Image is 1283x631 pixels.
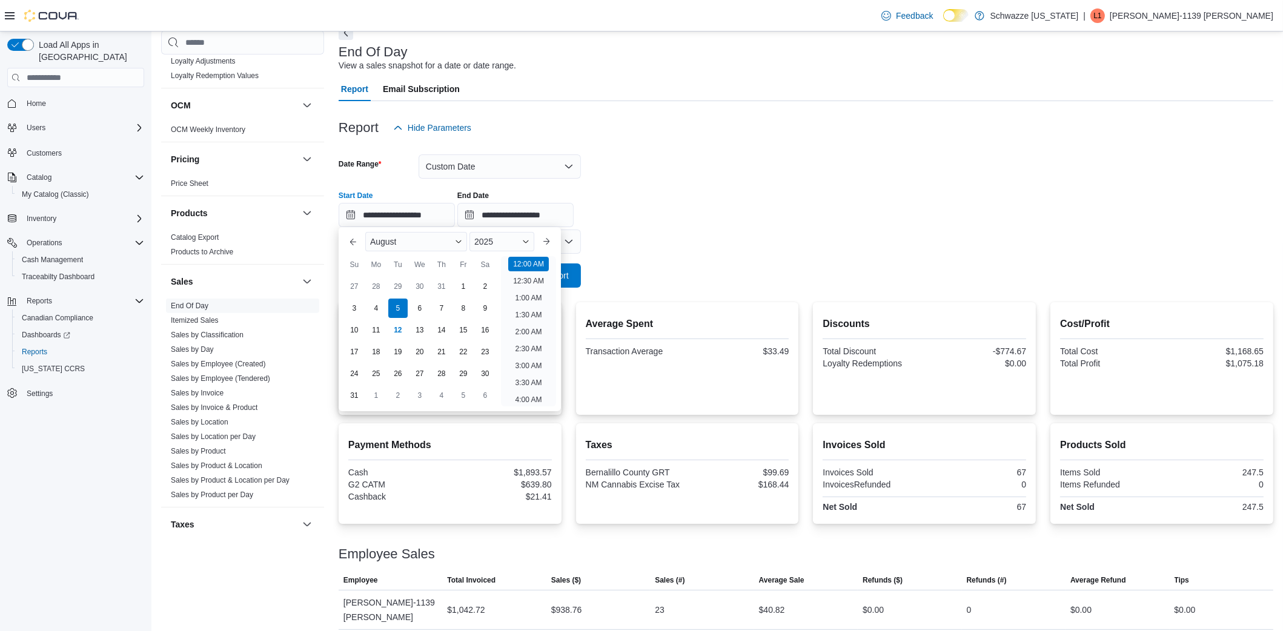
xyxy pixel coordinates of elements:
[476,386,495,405] div: day-6
[171,233,219,242] a: Catalog Export
[432,342,451,362] div: day-21
[22,190,89,199] span: My Catalog (Classic)
[339,203,455,227] input: Press the down key to enter a popover containing a calendar. Press the escape key to close the po...
[17,269,99,284] a: Traceabilty Dashboard
[1060,346,1159,356] div: Total Cost
[27,173,51,182] span: Catalog
[388,364,408,383] div: day-26
[366,364,386,383] div: day-25
[863,603,884,617] div: $0.00
[22,313,93,323] span: Canadian Compliance
[511,358,547,373] li: 3:00 AM
[22,145,144,160] span: Customers
[339,159,382,169] label: Date Range
[1060,438,1264,452] h2: Products Sold
[339,45,408,59] h3: End Of Day
[2,169,149,186] button: Catalog
[171,389,224,397] a: Sales by Invoice
[339,547,435,561] h3: Employee Sales
[2,292,149,309] button: Reports
[171,432,256,441] a: Sales by Location per Day
[22,272,94,282] span: Traceabilty Dashboard
[171,476,290,484] a: Sales by Product & Location per Day
[476,299,495,318] div: day-9
[432,277,451,296] div: day-31
[927,346,1026,356] div: -$774.67
[22,121,50,135] button: Users
[171,518,194,530] h3: Taxes
[2,210,149,227] button: Inventory
[12,186,149,203] button: My Catalog (Classic)
[345,255,364,274] div: Su
[877,4,938,28] a: Feedback
[551,575,581,585] span: Sales ($)
[34,39,144,63] span: Load All Apps in [GEOGRAPHIC_DATA]
[655,603,665,617] div: 23
[1083,8,1086,23] p: |
[161,176,324,196] div: Pricing
[27,148,62,158] span: Customers
[17,362,144,376] span: Washington CCRS
[1060,467,1159,477] div: Items Sold
[511,325,547,339] li: 2:00 AM
[22,386,144,401] span: Settings
[171,374,270,383] span: Sales by Employee (Tendered)
[511,375,547,390] li: 3:30 AM
[27,238,62,248] span: Operations
[24,10,79,22] img: Cova
[171,518,297,530] button: Taxes
[927,358,1026,368] div: $0.00
[22,364,85,374] span: [US_STATE] CCRS
[339,59,516,72] div: View a sales snapshot for a date or date range.
[171,57,236,65] a: Loyalty Adjustments
[171,153,199,165] h3: Pricing
[171,388,224,398] span: Sales by Invoice
[823,480,922,489] div: InvoicesRefunded
[586,346,685,356] div: Transaction Average
[300,517,314,532] button: Taxes
[454,320,473,340] div: day-15
[348,480,448,489] div: G2 CATM
[410,342,429,362] div: day-20
[171,207,208,219] h3: Products
[432,364,451,383] div: day-28
[1164,358,1264,368] div: $1,075.18
[469,232,534,251] div: Button. Open the year selector. 2025 is currently selected.
[2,234,149,251] button: Operations
[410,386,429,405] div: day-3
[457,203,574,227] input: Press the down key to open a popover containing a calendar.
[453,467,552,477] div: $1,893.57
[12,360,149,377] button: [US_STATE] CCRS
[823,317,1026,331] h2: Discounts
[161,54,324,88] div: Loyalty
[171,491,253,499] a: Sales by Product per Day
[171,301,208,311] span: End Of Day
[171,99,191,111] h3: OCM
[454,277,473,296] div: day-1
[690,467,789,477] div: $99.69
[348,467,448,477] div: Cash
[1060,480,1159,489] div: Items Refunded
[12,251,149,268] button: Cash Management
[586,480,685,489] div: NM Cannabis Excise Tax
[432,320,451,340] div: day-14
[476,320,495,340] div: day-16
[1164,480,1264,489] div: 0
[454,342,473,362] div: day-22
[22,170,144,185] span: Catalog
[27,99,46,108] span: Home
[171,446,226,456] span: Sales by Product
[1175,575,1189,585] span: Tips
[12,268,149,285] button: Traceabilty Dashboard
[511,308,547,322] li: 1:30 AM
[432,299,451,318] div: day-7
[339,590,442,629] div: [PERSON_NAME]-1139 [PERSON_NAME]
[171,331,244,339] a: Sales by Classification
[2,94,149,112] button: Home
[1164,467,1264,477] div: 247.5
[419,154,581,179] button: Custom Date
[454,386,473,405] div: day-5
[511,291,547,305] li: 1:00 AM
[22,170,56,185] button: Catalog
[927,467,1026,477] div: 67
